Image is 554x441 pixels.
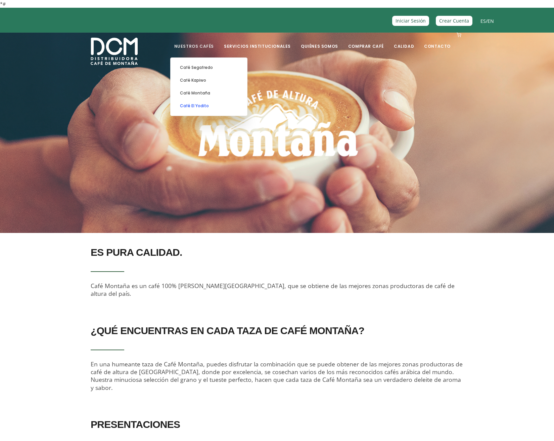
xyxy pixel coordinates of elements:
span: En una humeante taza de Café Montaña, puedes disfrutar la combinación que se puede obtener de las... [91,360,463,376]
a: Servicios Institucionales [220,33,295,49]
a: Nuestros Cafés [170,33,218,49]
a: Café Segafredo [174,61,244,74]
a: Café El Yodito [174,99,244,112]
a: Café Kapiwo [174,74,244,87]
a: Crear Cuenta [436,16,472,26]
span: Café Montaña es un café 100% [PERSON_NAME][GEOGRAPHIC_DATA], que se obtiene de las mejores zonas ... [91,282,455,297]
a: Iniciar Sesión [392,16,429,26]
a: EN [488,18,494,24]
h2: ES PURA CALIDAD. [91,243,463,262]
a: Contacto [420,33,455,49]
h2: ¿QUÉ ENCUENTRAS EN CADA TAZA DE CAFÉ MONTAÑA? [91,321,463,340]
a: Calidad [390,33,418,49]
span: / [480,17,494,25]
a: ES [480,18,486,24]
a: Comprar Café [344,33,388,49]
h2: PRESENTACIONES [91,415,463,434]
a: Café Montaña [174,87,244,99]
span: Nuestra minuciosa selección del grano y el tueste perfecto, hacen que cada taza de Café Montaña s... [91,375,461,391]
a: Quiénes Somos [297,33,342,49]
